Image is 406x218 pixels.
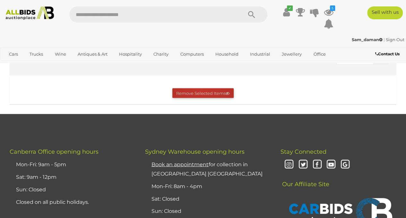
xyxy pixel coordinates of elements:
a: Industrial [246,49,274,59]
a: Cars [5,49,22,59]
li: Sun: Closed [14,183,129,196]
a: Sports [5,59,26,70]
button: Search [235,6,267,23]
li: Sat: 9am - 12pm [14,171,129,183]
a: Sign Out [386,37,404,42]
img: Allbids.com.au [3,6,56,20]
a: Hospitality [115,49,146,59]
li: Sun: Closed [150,205,264,217]
span: Our Affiliate Site [280,171,329,187]
a: Office [309,49,330,59]
li: Closed on all public holidays. [14,196,129,208]
i: Twitter [298,159,309,170]
a: Antiques & Art [73,49,112,59]
a: 5 [324,6,333,18]
i: Google [340,159,351,170]
a: Jewellery [278,49,306,59]
li: Mon-Fri: 8am - 4pm [150,180,264,193]
i: ✔ [287,5,293,11]
i: Facebook [312,159,323,170]
a: Sell with us [367,6,403,19]
button: Remove Selected Items [172,88,234,98]
i: Instagram [283,159,295,170]
strong: Sam_daman [352,37,383,42]
a: Household [211,49,243,59]
i: 5 [330,5,335,11]
span: Canberra Office opening hours [10,148,99,155]
a: Sam_daman [352,37,384,42]
a: Trucks [25,49,47,59]
a: ✔ [281,6,291,18]
span: Sydney Warehouse opening hours [145,148,245,155]
a: Wine [50,49,70,59]
a: Charity [149,49,173,59]
u: Book an appointment [151,161,209,167]
b: Contact Us [375,51,400,56]
li: Mon-Fri: 9am - 5pm [14,158,129,171]
span: | [384,37,385,42]
li: Sat: Closed [150,193,264,205]
a: Contact Us [375,50,401,58]
a: [GEOGRAPHIC_DATA] [30,59,83,70]
a: Computers [176,49,208,59]
a: Book an appointmentfor collection in [GEOGRAPHIC_DATA] [GEOGRAPHIC_DATA] [151,161,263,177]
span: Stay Connected [280,148,326,155]
i: Youtube [325,159,337,170]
